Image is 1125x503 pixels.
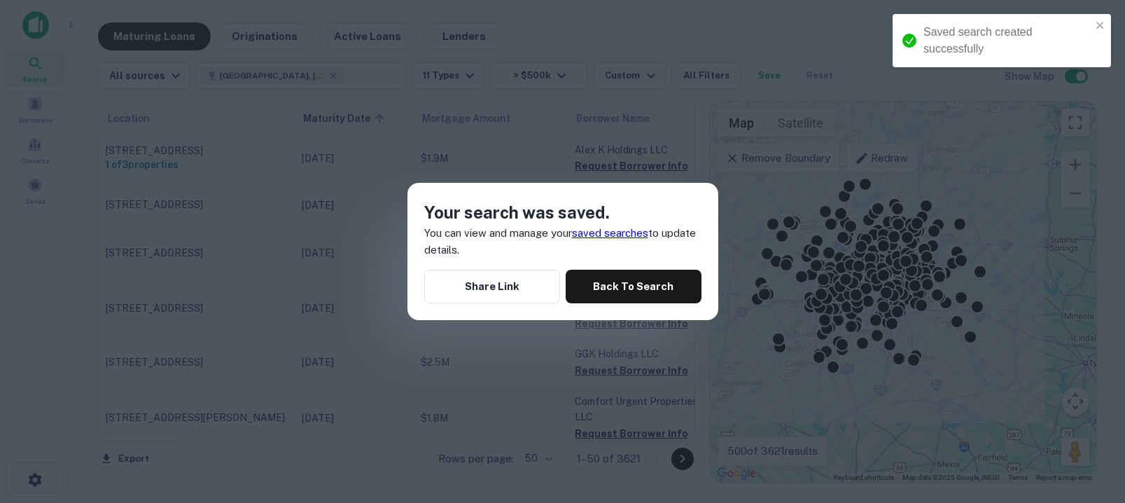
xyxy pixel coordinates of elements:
div: Saved search created successfully [923,24,1091,57]
iframe: Chat Widget [1055,346,1125,413]
button: Back To Search [566,270,701,303]
p: You can view and manage your to update details. [424,225,701,258]
h4: Your search was saved. [424,200,701,225]
a: saved searches [572,227,648,239]
button: Share Link [424,270,560,303]
button: close [1096,20,1105,33]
